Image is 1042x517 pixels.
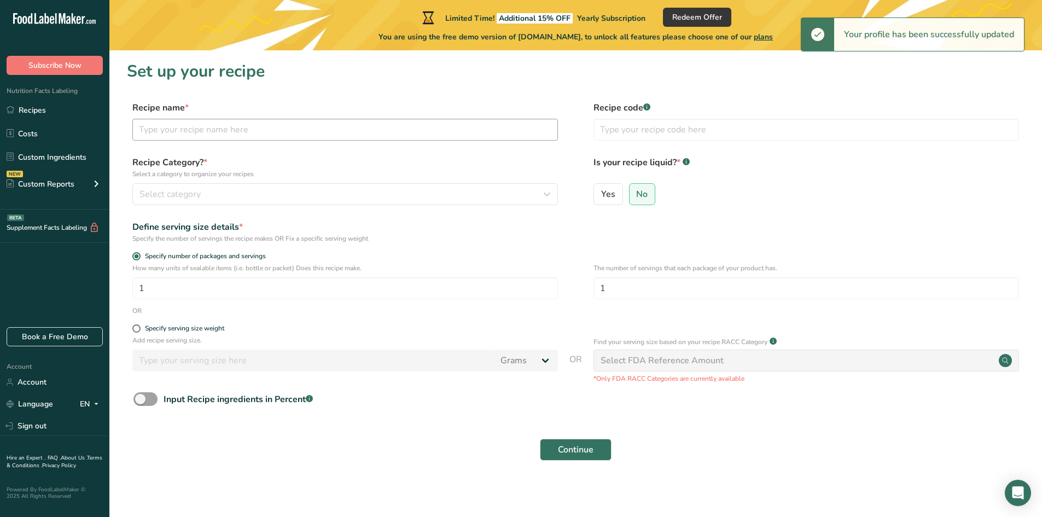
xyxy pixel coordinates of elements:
[132,220,558,234] div: Define serving size details
[164,393,313,406] div: Input Recipe ingredients in Percent
[754,32,773,42] span: plans
[132,119,558,141] input: Type your recipe name here
[601,354,724,367] div: Select FDA Reference Amount
[28,60,82,71] span: Subscribe Now
[7,327,103,346] a: Book a Free Demo
[663,8,731,27] button: Redeem Offer
[420,11,645,24] div: Limited Time!
[558,443,593,456] span: Continue
[7,394,53,414] a: Language
[132,263,558,273] p: How many units of sealable items (i.e. bottle or packet) Does this recipe make.
[132,101,558,114] label: Recipe name
[132,350,494,371] input: Type your serving size here
[379,31,773,43] span: You are using the free demo version of [DOMAIN_NAME], to unlock all features please choose one of...
[593,156,1019,179] label: Is your recipe liquid?
[132,234,558,243] div: Specify the number of servings the recipe makes OR Fix a specific serving weight
[7,454,102,469] a: Terms & Conditions .
[80,398,103,411] div: EN
[593,337,767,347] p: Find your serving size based on your recipe RACC Category
[593,119,1019,141] input: Type your recipe code here
[132,306,142,316] div: OR
[540,439,612,461] button: Continue
[7,454,45,462] a: Hire an Expert .
[132,156,558,179] label: Recipe Category?
[601,189,615,200] span: Yes
[42,462,76,469] a: Privacy Policy
[132,169,558,179] p: Select a category to organize your recipes
[593,374,1019,384] p: *Only FDA RACC Categories are currently available
[636,189,648,200] span: No
[497,13,573,24] span: Additional 15% OFF
[569,353,582,384] span: OR
[7,56,103,75] button: Subscribe Now
[577,13,645,24] span: Yearly Subscription
[127,59,1024,84] h1: Set up your recipe
[7,486,103,499] div: Powered By FoodLabelMaker © 2025 All Rights Reserved
[7,178,74,190] div: Custom Reports
[132,335,558,345] p: Add recipe serving size.
[593,263,1019,273] p: The number of servings that each package of your product has.
[7,214,24,221] div: BETA
[834,18,1024,51] div: Your profile has been successfully updated
[145,324,224,333] div: Specify serving size weight
[139,188,201,201] span: Select category
[61,454,87,462] a: About Us .
[132,183,558,205] button: Select category
[7,171,23,177] div: NEW
[48,454,61,462] a: FAQ .
[672,11,722,23] span: Redeem Offer
[141,252,266,260] span: Specify number of packages and servings
[593,101,1019,114] label: Recipe code
[1005,480,1031,506] div: Open Intercom Messenger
